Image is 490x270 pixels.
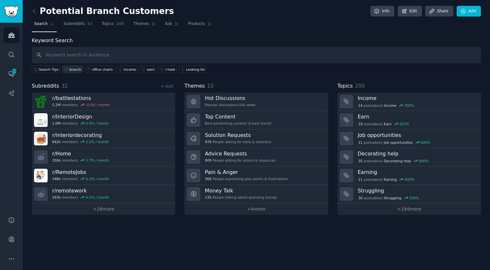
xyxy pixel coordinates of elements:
a: branch [62,66,83,73]
a: Edit [398,6,422,17]
a: Search [32,19,57,32]
a: r/battlestations5.2Mmembers-0.0% / month [32,92,175,111]
a: r/InteriorDesign1.0Mmembers0.9% / month [32,111,175,129]
div: members [52,103,110,107]
div: post s about [358,158,429,164]
div: members [52,121,109,126]
div: People talking about spending money [205,195,277,200]
div: earn [147,67,155,72]
div: 550 % [409,196,419,200]
span: 32 [62,83,68,89]
a: Earn19postsaboutEarn633% [337,111,481,129]
div: 0.9 % / month [86,121,109,126]
div: post s about [358,140,431,145]
a: Ask [163,19,181,32]
a: Themes [131,19,158,32]
a: Share [425,6,453,17]
span: Job opportunities [384,140,413,145]
span: 11 [358,140,362,145]
div: People asking for tools & solutions [205,140,271,144]
a: r/interiordecorating842kmembers2.2% / month [32,129,175,148]
div: post s about [358,177,415,182]
span: 200 [355,83,365,89]
h3: Top Content [205,113,272,120]
div: -0.0 % / month [86,103,110,107]
div: 600 % [405,177,414,182]
div: members [52,140,109,144]
h3: Hot Discussions [205,95,255,102]
h3: Earning [358,169,476,176]
div: members [52,158,109,163]
div: I hate [165,67,175,72]
span: 135 [205,195,211,200]
a: Info [370,6,394,17]
div: 6.3 % / month [86,177,109,181]
a: r/Home350kmembers1.7% / month [32,148,175,166]
span: 909 [205,158,211,163]
div: 2.2 % / month [86,140,109,144]
span: Income [384,103,396,108]
div: 600 % [421,140,430,145]
img: GummySearch logo [4,6,19,17]
a: Top ContentBest-performing content of past month [184,111,328,129]
span: Struggling [384,196,401,200]
a: Advice Requests909People asking for advice & resources [184,148,328,166]
a: +4more [184,203,328,215]
span: 842k [52,140,61,144]
div: 1.7 % / month [86,158,109,163]
span: Search Tips [39,67,59,72]
img: RemoteJobs [34,169,48,182]
a: +194more [337,203,481,215]
span: Search [34,21,48,27]
button: Search Tips [32,66,60,73]
a: Decorating help35postsaboutDecorating help600% [337,148,481,166]
h3: r/ battlestations [52,95,110,102]
div: Popular discussions this week [205,103,255,107]
div: branch [69,67,81,72]
div: post s about [358,195,420,201]
div: office chairs [92,67,113,72]
span: 35 [358,159,362,163]
a: Topics200 [99,19,127,32]
span: Products [188,21,205,27]
div: post s about [358,103,415,108]
input: Keyword search in audience [32,47,481,63]
a: Job opportunities11postsaboutJob opportunities600% [337,129,481,148]
span: 30 [358,196,362,200]
a: earn [140,66,156,73]
h3: Solution Requests [205,132,271,139]
span: 976 [205,140,211,144]
span: 368 [205,177,211,181]
span: Ask [165,21,172,27]
div: 700 % [404,103,414,108]
span: Themes [184,82,205,90]
span: 348k [52,177,61,181]
a: Solution Requests976People asking for tools & solutions [184,129,328,148]
div: members [52,177,109,181]
h3: Job opportunities [358,132,476,139]
div: 600 % [419,159,429,163]
a: + Add [161,84,173,89]
a: Income14postsaboutIncome700% [337,92,481,111]
span: 32 [87,21,93,27]
a: Products [186,19,214,32]
a: +26more [32,203,175,215]
h3: Money Talk [205,187,277,194]
span: 11 [358,177,362,182]
span: Subreddits [32,82,59,90]
h3: Advice Requests [205,150,275,157]
div: 6.5 % / month [86,195,109,200]
h3: r/ RemoteJobs [52,169,109,176]
span: 5.2M [52,103,61,107]
h3: Pain & Anger [205,169,288,176]
img: interiordecorating [34,132,48,145]
h3: r/ remotework [52,187,109,194]
span: 293k [52,195,61,200]
a: Money Talk135People talking about spending money [184,185,328,203]
span: Earn [384,122,391,126]
span: Topics [102,21,114,27]
div: People expressing pain points & frustrations [205,177,288,181]
span: 10 [207,83,214,89]
h3: Struggling [358,187,476,194]
div: Best-performing content of past month [205,121,272,126]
